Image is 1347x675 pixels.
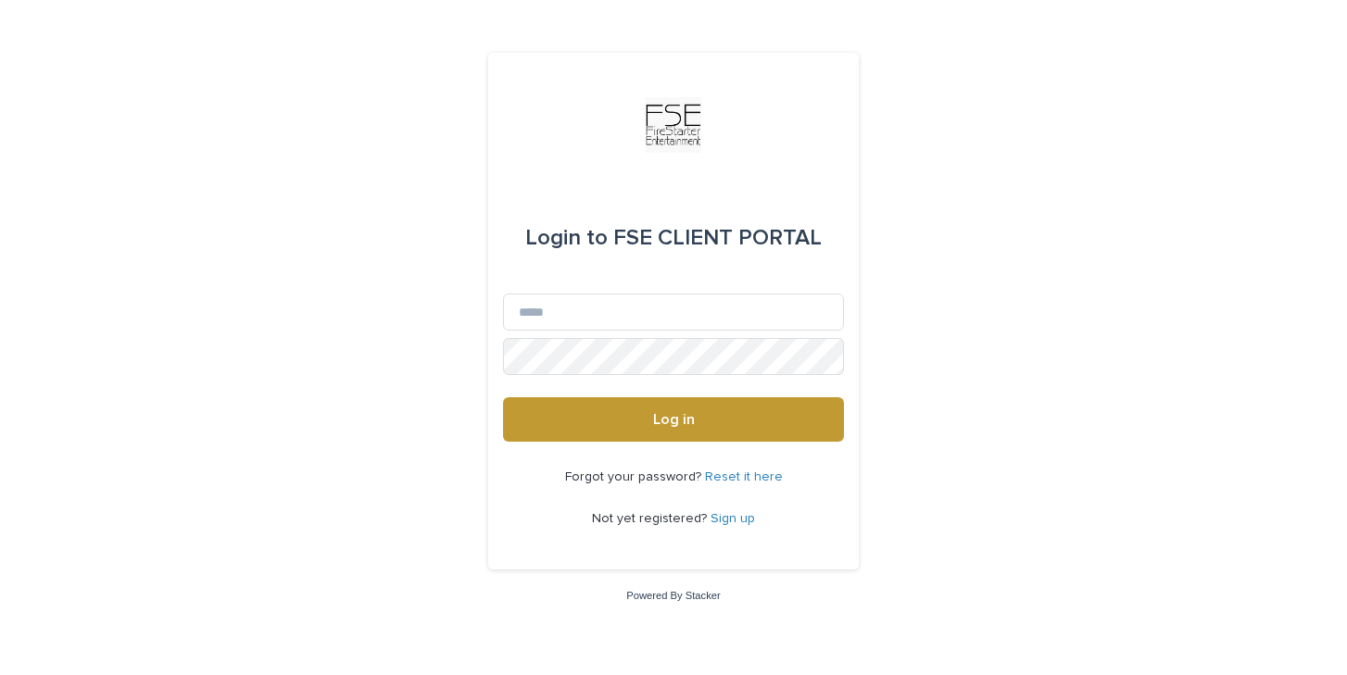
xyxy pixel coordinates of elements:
[503,397,844,442] button: Log in
[705,470,783,483] a: Reset it here
[711,512,755,525] a: Sign up
[646,97,701,153] img: Km9EesSdRbS9ajqhBzyo
[592,512,711,525] span: Not yet registered?
[626,590,720,601] a: Powered By Stacker
[525,212,822,264] div: FSE CLIENT PORTAL
[525,227,608,249] span: Login to
[653,412,695,427] span: Log in
[565,470,705,483] span: Forgot your password?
